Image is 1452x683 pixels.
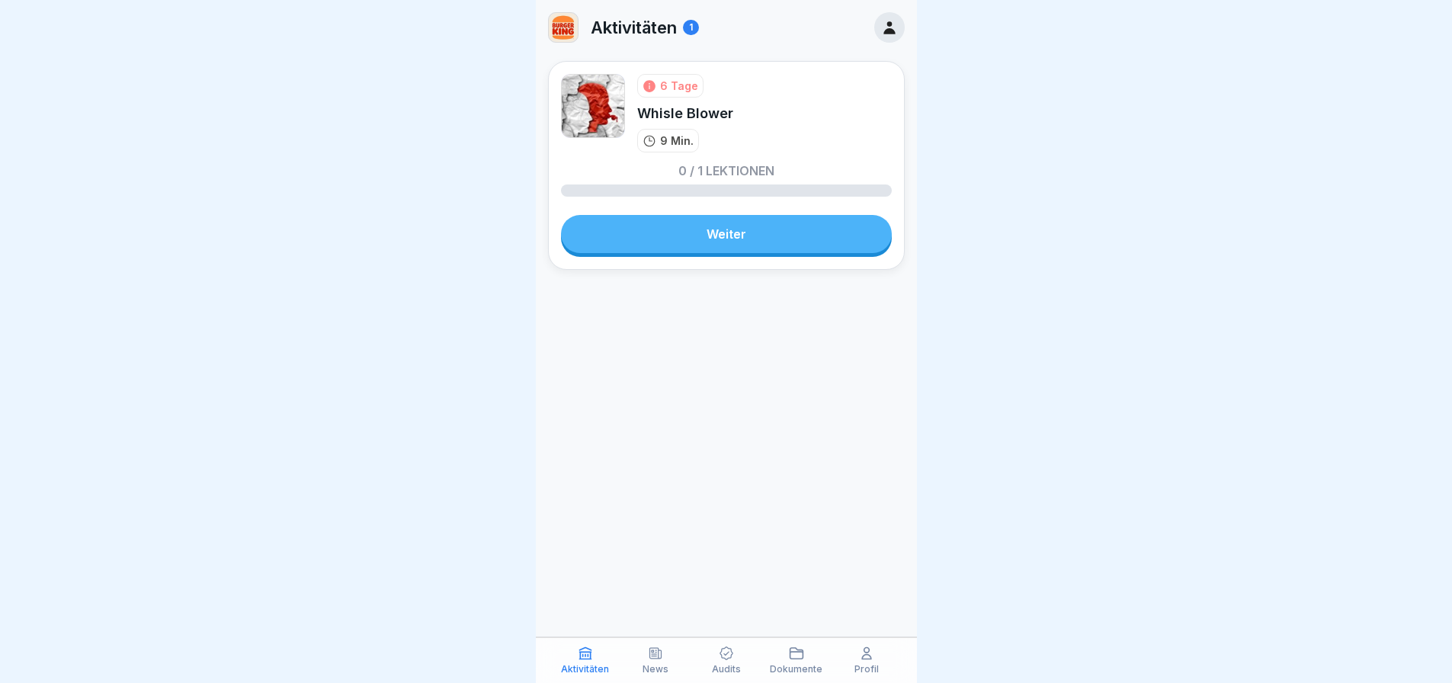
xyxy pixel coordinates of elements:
p: 9 Min. [660,133,694,149]
p: Profil [854,664,879,675]
p: Dokumente [770,664,822,675]
p: Aktivitäten [591,18,677,37]
p: News [643,664,668,675]
a: Weiter [561,215,892,253]
div: 6 Tage [660,78,698,94]
p: Aktivitäten [561,664,609,675]
p: Audits [712,664,741,675]
img: w2f18lwxr3adf3talrpwf6id.png [549,13,578,42]
img: pmrbgy5h9teq70d1obsak43d.png [561,74,625,138]
div: Whisle Blower [637,104,733,123]
p: 0 / 1 Lektionen [678,165,774,177]
div: 1 [683,20,699,35]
